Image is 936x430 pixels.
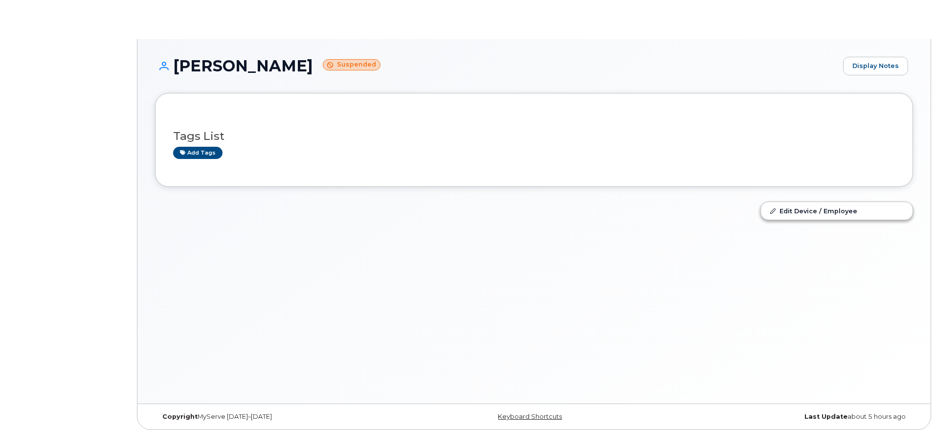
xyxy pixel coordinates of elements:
div: MyServe [DATE]–[DATE] [155,413,408,421]
strong: Copyright [162,413,198,420]
a: Display Notes [843,57,908,75]
a: Add tags [173,147,223,159]
a: Keyboard Shortcuts [498,413,562,420]
a: Edit Device / Employee [761,202,913,220]
div: about 5 hours ago [660,413,913,421]
strong: Last Update [804,413,847,420]
small: Suspended [323,59,380,70]
h3: Tags List [173,130,895,142]
h1: [PERSON_NAME] [155,57,838,74]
